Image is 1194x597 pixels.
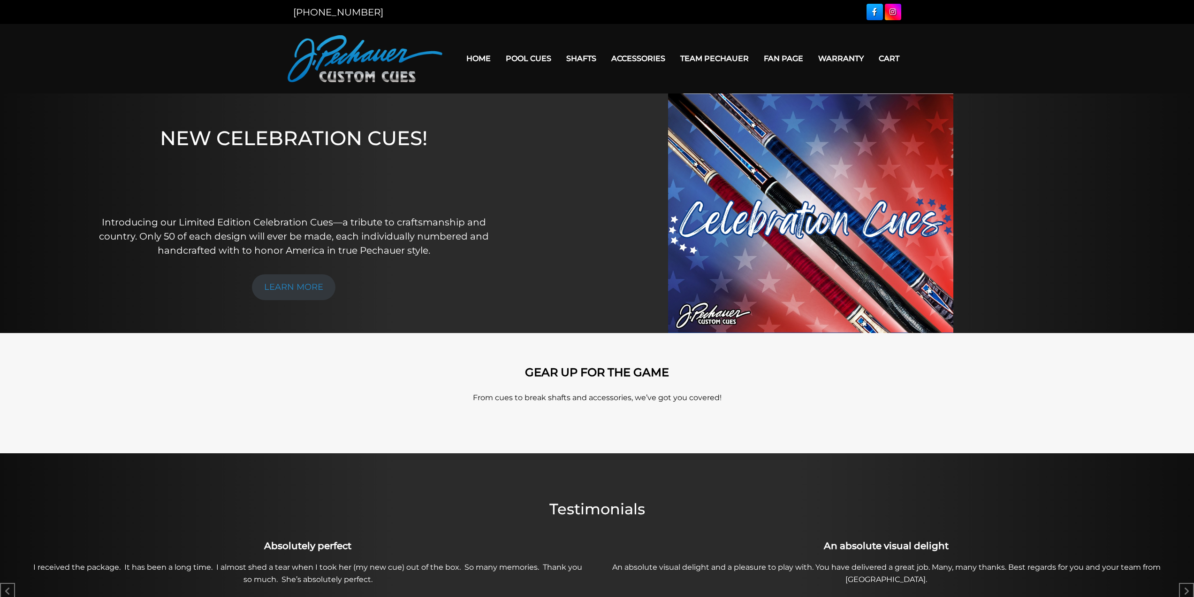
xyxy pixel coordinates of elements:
h1: NEW CELEBRATION CUES! [94,126,494,202]
a: Cart [871,47,907,70]
a: Team Pechauer [673,47,756,70]
a: Warranty [811,47,871,70]
a: Home [459,47,498,70]
a: Fan Page [756,47,811,70]
h3: An absolute visual delight [602,539,1171,553]
a: Shafts [559,47,604,70]
a: Pool Cues [498,47,559,70]
a: Accessories [604,47,673,70]
a: LEARN MORE [252,274,335,300]
strong: GEAR UP FOR THE GAME [525,365,669,379]
p: I received the package. It has been a long time. I almost shed a tear when I took her (my new cue... [24,561,592,586]
a: [PHONE_NUMBER] [293,7,383,18]
p: Introducing our Limited Edition Celebration Cues—a tribute to craftsmanship and country. Only 50 ... [94,215,494,257]
p: From cues to break shafts and accessories, we’ve got you covered! [330,392,865,403]
img: Pechauer Custom Cues [288,35,442,82]
p: An absolute visual delight and a pleasure to play with. You have delivered a great job. Many, man... [602,561,1171,586]
h3: Absolutely perfect [24,539,592,553]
